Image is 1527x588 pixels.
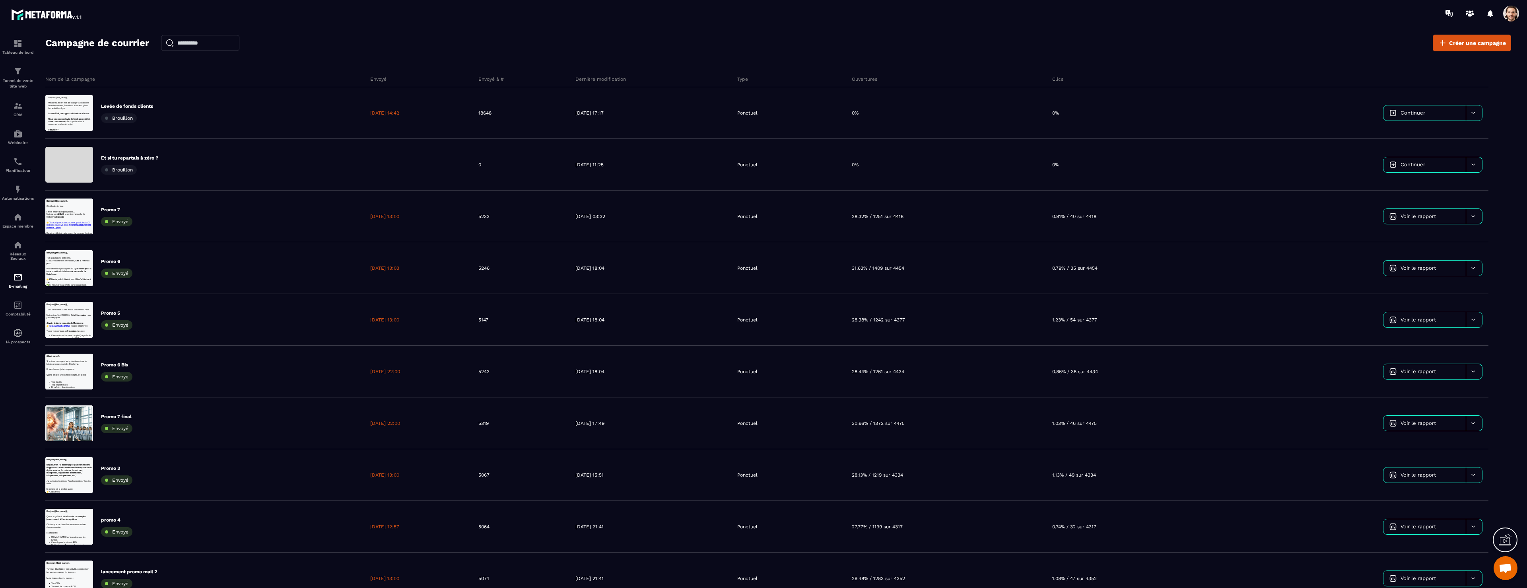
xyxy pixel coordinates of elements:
strong: full illimité [50,94,81,101]
p: [DATE] 22:00 [370,420,400,426]
p: Levée de fonds clients [101,103,153,109]
span: Brouillon [112,167,133,173]
p: 👉 Clickfunnels [4,111,155,120]
img: icon [1389,523,1397,530]
p: 28.44% / 1261 sur 4434 [852,368,904,375]
p: 0% [1052,162,1059,168]
strong: te montrer [106,41,138,47]
a: Voir le rapport [1383,571,1466,586]
span: Envoyé [112,322,128,328]
p: [DATE] 12:57 [370,524,399,530]
p: Ponctuel [737,368,758,375]
p: [DATE] 13:00 [370,213,399,220]
p: C’est le dernier jour. [4,22,155,31]
p: 0% [852,162,859,168]
span: Continuer [1401,110,1425,116]
p: Tu vas voir comment, en , tu peux : [4,93,155,102]
p: [DATE] 17:49 [575,420,604,426]
p: [DATE] 03:32 [575,213,605,220]
a: formationformationTunnel de vente Site web [2,60,34,95]
p: [DATE] 18:04 [575,265,604,271]
strong: L’objectif ? [10,112,43,119]
strong: ne la reverras plus. [4,31,147,47]
a: Voir le rapport [1383,312,1466,327]
a: Voir le rapport [1383,467,1466,483]
p: Tu n’as jamais vu cette offre. [4,22,155,31]
span: , en [39,94,50,101]
p: Ponctuel [737,420,758,426]
p: 5319 [478,420,489,426]
p: 29.48% / 1283 sur 4352 [852,575,905,582]
p: Et franchement, je te comprends. [4,49,155,57]
strong: 23h59 [43,49,61,56]
p: [DATE] 17:17 [575,110,604,116]
img: icon [1389,213,1397,220]
a: Voir le rapport [1383,261,1466,276]
p: [DATE] 14:42 [370,110,399,116]
p: [DATE] 22:00 [370,368,400,375]
img: automations [13,328,23,338]
p: Depuis le début de cette promo, j’ai reçu des dizaines de messages. [4,111,155,129]
a: Je teste Metaforma gratuitement pendant 7 jours [4,85,151,101]
p: clients, partenaires et personnes proches du projet. [10,75,155,102]
div: Open chat [1494,556,1517,580]
strong: Bonjour {{first_name}}, [4,5,74,12]
img: icon [1389,316,1397,323]
p: Et sauf retournement improbable, tu [4,31,155,49]
p: 18648 [478,110,492,116]
p: Ton CRM [20,71,155,81]
span: Voir le rapport [1401,575,1436,581]
p: [DATE] 21:41 [575,524,604,530]
img: social-network [13,240,23,250]
p: 0% [1052,110,1059,116]
p: 28.38% / 1242 sur 4377 [852,317,905,323]
img: icon [1389,471,1397,479]
p: Espace membre [2,224,34,228]
img: automations [13,185,23,194]
strong: Aujourd’hui, une opportunité unique s’ouvre : [10,58,148,65]
p: 1.13% / 49 sur 4334 [1052,472,1096,478]
p: CRM [2,113,34,117]
span: Envoyé [112,529,128,535]
p: ✅ Et 7 jours d’essai offerts, sans engagement. [4,111,155,120]
p: [DATE] 18:04 [575,368,604,375]
span: Envoyé [112,271,128,276]
p: [DATE] 21:41 [575,575,604,582]
p: 5074 [478,575,489,582]
p: [DOMAIN_NAME] ou learnybox pour les tunnels [20,91,155,109]
p: 0.74% / 32 sur 4317 [1052,524,1096,530]
span: Voir le rapport [1401,213,1436,219]
a: [URL][DOMAIN_NAME] [12,76,82,83]
p: Mais chaque jour tu ouvres : [4,54,155,64]
p: Ton outil de prise de RDV [20,81,155,91]
img: accountant [13,300,23,310]
span: Voir le rapport [1401,420,1436,426]
p: [DATE] 18:04 [575,317,604,323]
p: Metaforma est en train de changer la façon dont les entrepreneurs, formateurs et experts gèrent l... [10,22,155,49]
p: Quand on gère un business en ligne, on a déjà : [4,66,155,75]
p: 30.66% / 1372 sur 4475 [852,420,905,426]
a: automationsautomationsEspace membre [2,206,34,234]
p: [DATE] 13:00 [370,575,399,582]
img: icon [1389,161,1397,168]
a: formationformationCRM [2,95,34,123]
p: 0% [852,110,859,116]
img: logo [11,7,83,21]
p: Mais aujourd’hui, [PERSON_NAME] , pas juste t’expliquer. [4,40,155,58]
p: Ouvertures [852,76,877,82]
p: Nom de la campagne [45,76,95,82]
strong: Bonjour{{first_name}}, [4,5,72,12]
p: Ponctuel [737,213,758,220]
p: Bonjour {{first_name}}, [10,4,155,13]
span: 🎥 [4,67,12,74]
a: Clique ici pour activer ton essai gratuit (tant qu’il reste une place): [4,76,147,92]
p: Promo 6 Bis [101,362,132,368]
span: Envoyé [112,374,128,380]
p: Créer un tunnel de vente complet (page d’optin + page de vente + prise de RDV) [20,108,155,126]
p: 1.03% / 46 sur 4475 [1052,420,1097,426]
a: automationsautomationsAutomatisations [2,179,34,206]
p: Trop d’outils [20,91,155,99]
span: : [125,67,127,74]
strong: Depuis 2019, j’ai accompagné plusieurs milliers d’apprenants et des centaines d’entrepreneurs du ... [4,23,155,65]
p: Planificateur [2,168,34,173]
